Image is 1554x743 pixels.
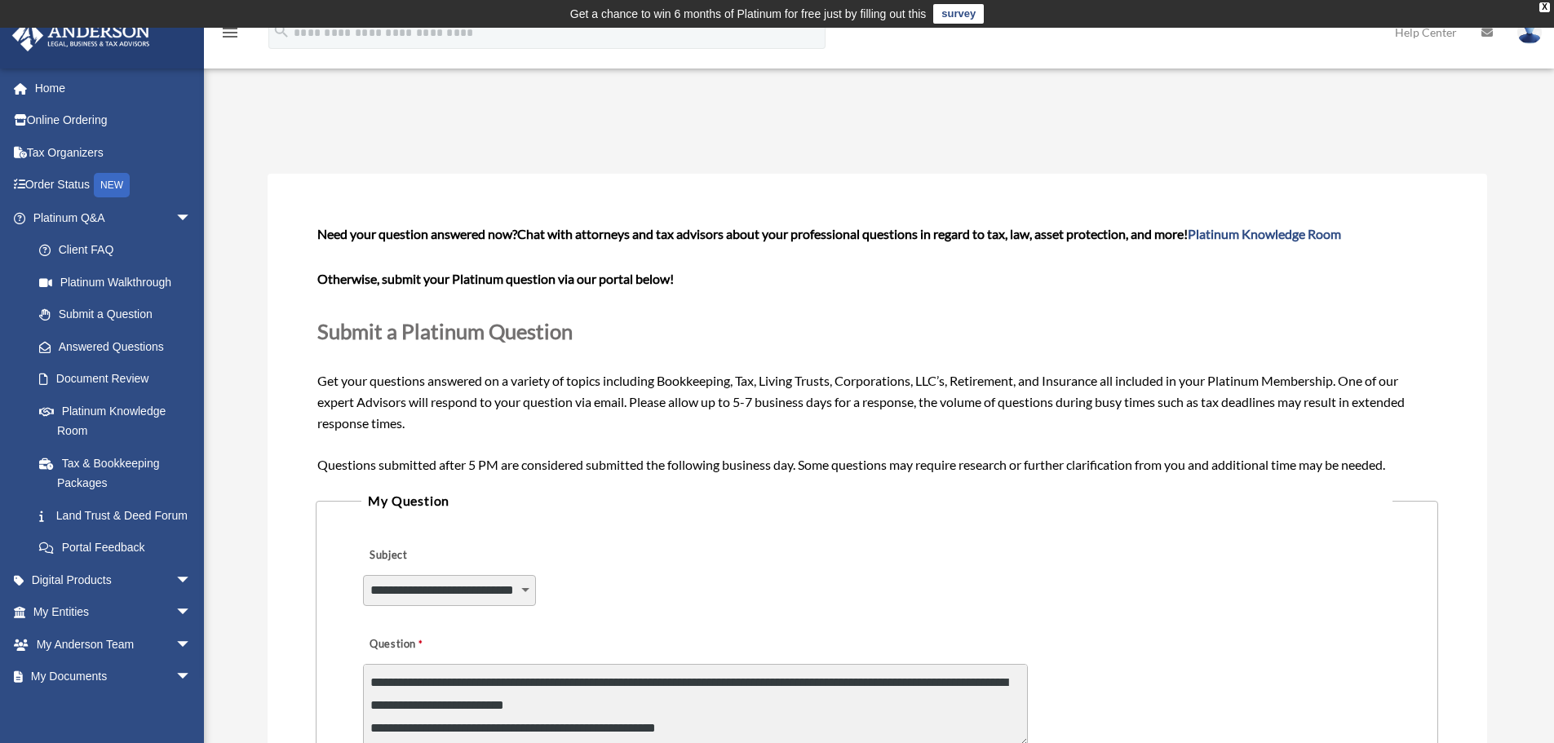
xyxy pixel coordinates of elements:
span: arrow_drop_down [175,564,208,597]
div: close [1539,2,1550,12]
i: menu [220,23,240,42]
span: arrow_drop_down [175,201,208,235]
a: Portal Feedback [23,532,216,564]
a: menu [220,29,240,42]
a: Land Trust & Deed Forum [23,499,216,532]
b: Otherwise, submit your Platinum question via our portal below! [317,271,674,286]
a: Document Review [23,363,216,396]
i: search [272,22,290,40]
a: Online Ordering [11,104,216,137]
a: Answered Questions [23,330,216,363]
img: User Pic [1517,20,1542,44]
span: Get your questions answered on a variety of topics including Bookkeeping, Tax, Living Trusts, Cor... [317,226,1436,471]
a: survey [933,4,984,24]
span: Submit a Platinum Question [317,319,573,343]
a: Client FAQ [23,234,216,267]
a: Home [11,72,216,104]
a: Submit a Question [23,299,208,331]
span: Need your question answered now? [317,226,517,241]
a: My Entitiesarrow_drop_down [11,596,216,629]
span: arrow_drop_down [175,661,208,694]
span: Chat with attorneys and tax advisors about your professional questions in regard to tax, law, ass... [517,226,1341,241]
a: My Anderson Teamarrow_drop_down [11,628,216,661]
a: Order StatusNEW [11,169,216,202]
span: arrow_drop_down [175,596,208,630]
a: Platinum Q&Aarrow_drop_down [11,201,216,234]
div: NEW [94,173,130,197]
a: Platinum Knowledge Room [1188,226,1341,241]
a: Platinum Knowledge Room [23,395,216,447]
label: Subject [363,545,518,568]
a: Tax Organizers [11,136,216,169]
a: Tax & Bookkeeping Packages [23,447,216,499]
legend: My Question [361,489,1392,512]
div: Get a chance to win 6 months of Platinum for free just by filling out this [570,4,927,24]
a: Platinum Walkthrough [23,266,216,299]
label: Question [363,634,489,657]
a: Digital Productsarrow_drop_down [11,564,216,596]
span: arrow_drop_down [175,628,208,661]
img: Anderson Advisors Platinum Portal [7,20,155,51]
a: My Documentsarrow_drop_down [11,661,216,693]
